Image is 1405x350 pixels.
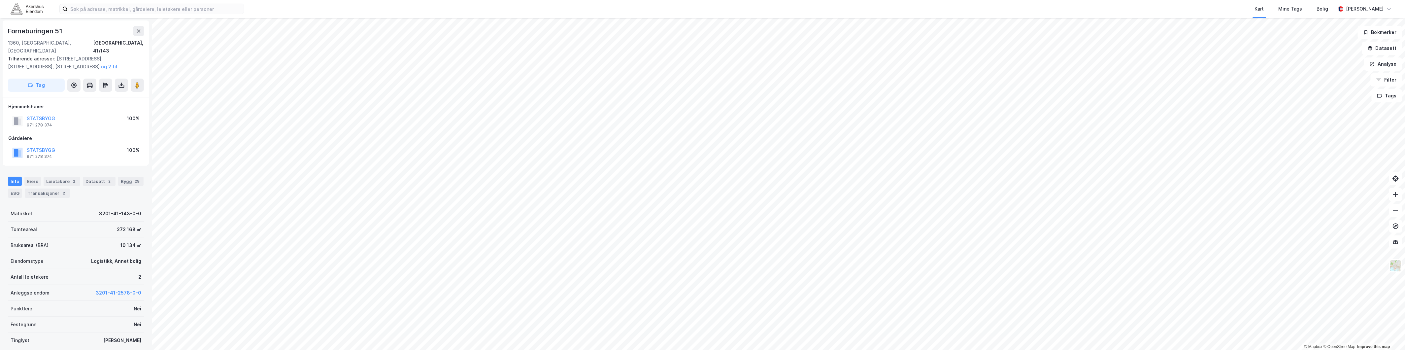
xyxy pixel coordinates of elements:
button: Datasett [1362,42,1402,55]
div: Bolig [1317,5,1328,13]
div: Matrikkel [11,210,32,218]
div: Anleggseiendom [11,289,50,297]
div: Punktleie [11,305,32,313]
div: Hjemmelshaver [8,103,144,111]
a: Mapbox [1304,344,1322,349]
button: Analyse [1364,57,1402,71]
div: 2 [71,178,78,185]
div: [GEOGRAPHIC_DATA], 41/143 [93,39,144,55]
div: Kart [1255,5,1264,13]
div: 971 278 374 [27,154,52,159]
div: Gårdeiere [8,134,144,142]
div: Info [8,177,22,186]
button: Filter [1371,73,1402,87]
div: 100% [127,115,140,122]
div: Eiere [24,177,41,186]
div: Festegrunn [11,321,36,329]
div: Bygg [118,177,144,186]
button: Tag [8,79,65,92]
div: Tinglyst [11,336,29,344]
div: [STREET_ADDRESS], [STREET_ADDRESS], [STREET_ADDRESS] [8,55,139,71]
div: 3201-41-143-0-0 [99,210,141,218]
div: 29 [133,178,141,185]
button: Tags [1372,89,1402,102]
div: Datasett [83,177,116,186]
span: Tilhørende adresser: [8,56,57,61]
div: Bruksareal (BRA) [11,241,49,249]
div: [PERSON_NAME] [103,336,141,344]
div: Transaksjoner [25,189,70,198]
div: [PERSON_NAME] [1346,5,1384,13]
div: 2 [106,178,113,185]
div: ESG [8,189,22,198]
div: Logistikk, Annet bolig [91,257,141,265]
div: Leietakere [44,177,80,186]
button: Bokmerker [1358,26,1402,39]
div: 2 [61,190,67,196]
input: Søk på adresse, matrikkel, gårdeiere, leietakere eller personer [68,4,244,14]
div: Eiendomstype [11,257,44,265]
div: 100% [127,146,140,154]
a: Improve this map [1357,344,1390,349]
div: Kontrollprogram for chat [1372,318,1405,350]
div: 10 134 ㎡ [120,241,141,249]
div: 272 168 ㎡ [117,226,141,233]
div: Nei [134,321,141,329]
img: Z [1389,260,1402,272]
button: 3201-41-2578-0-0 [96,289,141,297]
div: 971 278 374 [27,122,52,128]
div: Mine Tags [1279,5,1302,13]
div: Antall leietakere [11,273,49,281]
div: Nei [134,305,141,313]
div: Forneburingen 51 [8,26,64,36]
div: Tomteareal [11,226,37,233]
img: akershus-eiendom-logo.9091f326c980b4bce74ccdd9f866810c.svg [11,3,44,15]
div: 2 [138,273,141,281]
iframe: Chat Widget [1372,318,1405,350]
div: 1360, [GEOGRAPHIC_DATA], [GEOGRAPHIC_DATA] [8,39,93,55]
a: OpenStreetMap [1323,344,1355,349]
